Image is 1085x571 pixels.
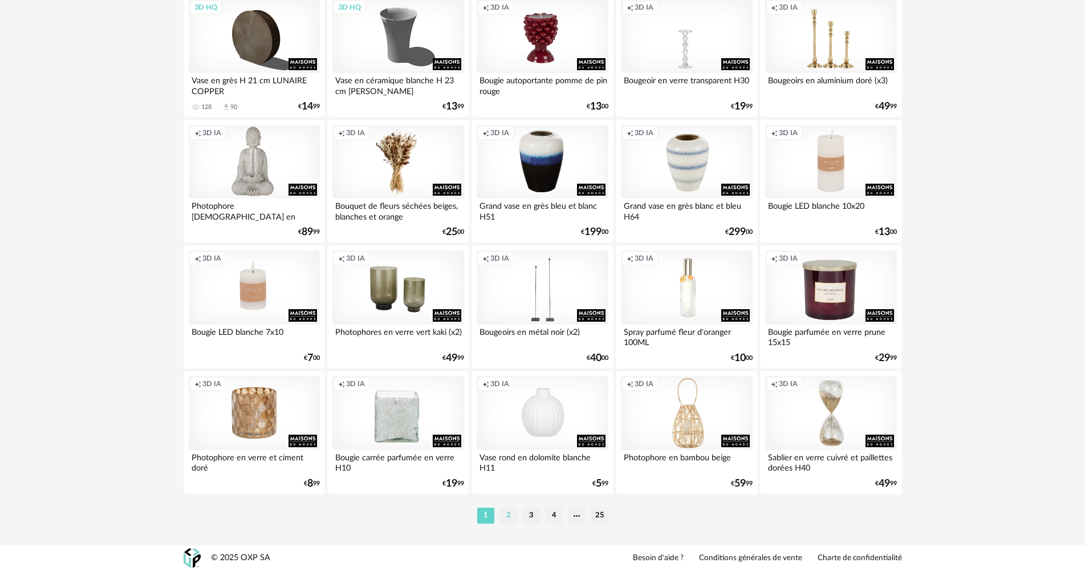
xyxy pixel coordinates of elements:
[734,354,746,362] span: 10
[446,228,457,236] span: 25
[771,254,778,263] span: Creation icon
[771,3,778,12] span: Creation icon
[194,128,201,137] span: Creation icon
[327,120,469,243] a: Creation icon 3D IA Bouquet de fleurs séchées beiges, blanches et orange €2500
[875,103,897,111] div: € 99
[201,103,212,111] div: 128
[771,379,778,388] span: Creation icon
[635,3,653,12] span: 3D IA
[621,199,752,221] div: Grand vase en grès blanc et bleu H64
[327,371,469,494] a: Creation icon 3D IA Bougie carrée parfumée en verre H10 €1999
[477,508,494,524] li: 1
[332,73,464,96] div: Vase en céramique blanche H 23 cm [PERSON_NAME]
[490,128,509,137] span: 3D IA
[590,103,602,111] span: 13
[590,354,602,362] span: 40
[298,228,320,236] div: € 99
[875,354,897,362] div: € 99
[879,480,890,488] span: 49
[760,245,901,368] a: Creation icon 3D IA Bougie parfumée en verre prune 15x15 €2999
[635,379,653,388] span: 3D IA
[765,450,896,473] div: Sablier en verre cuivré et paillettes dorées H40
[446,480,457,488] span: 19
[338,379,345,388] span: Creation icon
[482,379,489,388] span: Creation icon
[338,254,345,263] span: Creation icon
[731,103,753,111] div: € 99
[779,128,798,137] span: 3D IA
[472,120,613,243] a: Creation icon 3D IA Grand vase en grès bleu et blanc H51 €19900
[779,3,798,12] span: 3D IA
[699,553,802,564] a: Conditions générales de vente
[490,379,509,388] span: 3D IA
[222,103,230,111] span: Download icon
[765,73,896,96] div: Bougeoirs en aluminium doré (x3)
[616,245,757,368] a: Creation icon 3D IA Spray parfumé fleur d'oranger 100ML €1000
[202,254,221,263] span: 3D IA
[477,325,608,347] div: Bougeoirs en métal noir (x2)
[304,354,320,362] div: € 00
[875,228,897,236] div: € 00
[633,553,684,564] a: Besoin d'aide ?
[332,325,464,347] div: Photophores en verre vert kaki (x2)
[587,354,608,362] div: € 00
[189,450,320,473] div: Photophore en verre et ciment doré
[490,3,509,12] span: 3D IA
[302,103,313,111] span: 14
[779,254,798,263] span: 3D IA
[184,120,325,243] a: Creation icon 3D IA Photophore [DEMOGRAPHIC_DATA] en magnésite grise H62 €8999
[442,354,464,362] div: € 99
[482,3,489,12] span: Creation icon
[446,354,457,362] span: 49
[307,354,313,362] span: 7
[442,228,464,236] div: € 00
[734,480,746,488] span: 59
[627,128,633,137] span: Creation icon
[211,553,270,564] div: © 2025 OXP SA
[879,354,890,362] span: 29
[194,379,201,388] span: Creation icon
[765,325,896,347] div: Bougie parfumée en verre prune 15x15
[523,508,540,524] li: 3
[338,128,345,137] span: Creation icon
[818,553,902,564] a: Charte de confidentialité
[446,103,457,111] span: 13
[734,103,746,111] span: 19
[184,371,325,494] a: Creation icon 3D IA Photophore en verre et ciment doré €899
[472,245,613,368] a: Creation icon 3D IA Bougeoirs en métal noir (x2) €4000
[230,103,237,111] div: 90
[760,120,901,243] a: Creation icon 3D IA Bougie LED blanche 10x20 €1300
[546,508,563,524] li: 4
[760,371,901,494] a: Creation icon 3D IA Sablier en verre cuivré et paillettes dorées H40 €4999
[202,128,221,137] span: 3D IA
[327,245,469,368] a: Creation icon 3D IA Photophores en verre vert kaki (x2) €4999
[621,450,752,473] div: Photophore en bambou beige
[731,480,753,488] div: € 99
[779,379,798,388] span: 3D IA
[472,371,613,494] a: Creation icon 3D IA Vase rond en dolomite blanche H11 €599
[581,228,608,236] div: € 00
[346,128,365,137] span: 3D IA
[189,73,320,96] div: Vase en grès H 21 cm LUNAIRE COPPER
[725,228,753,236] div: € 00
[184,548,201,568] img: OXP
[490,254,509,263] span: 3D IA
[635,128,653,137] span: 3D IA
[765,199,896,221] div: Bougie LED blanche 10x20
[477,73,608,96] div: Bougie autoportante pomme de pin rouge
[621,73,752,96] div: Bougeoir en verre transparent H30
[482,128,489,137] span: Creation icon
[616,371,757,494] a: Creation icon 3D IA Photophore en bambou beige €5999
[729,228,746,236] span: 299
[616,120,757,243] a: Creation icon 3D IA Grand vase en grès blanc et bleu H64 €29900
[346,379,365,388] span: 3D IA
[627,254,633,263] span: Creation icon
[621,325,752,347] div: Spray parfumé fleur d'oranger 100ML
[332,450,464,473] div: Bougie carrée parfumée en verre H10
[184,245,325,368] a: Creation icon 3D IA Bougie LED blanche 7x10 €700
[879,228,890,236] span: 13
[477,199,608,221] div: Grand vase en grès bleu et blanc H51
[875,480,897,488] div: € 99
[879,103,890,111] span: 49
[771,128,778,137] span: Creation icon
